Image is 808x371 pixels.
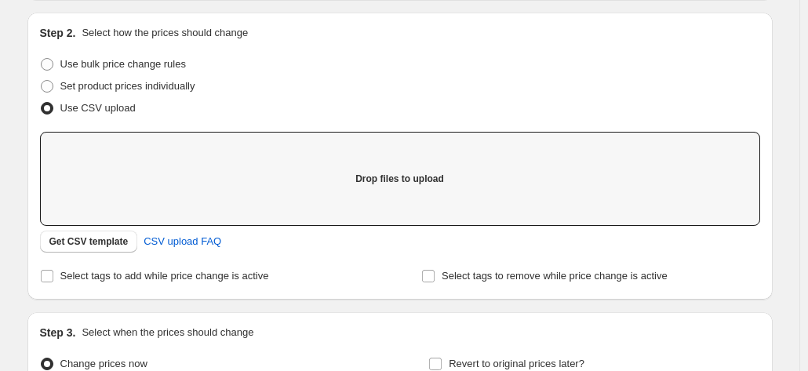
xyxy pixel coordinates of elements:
a: CSV upload FAQ [134,229,231,254]
span: CSV upload FAQ [144,234,221,249]
span: Set product prices individually [60,80,195,92]
span: Revert to original prices later? [449,358,584,369]
span: Use CSV upload [60,102,136,114]
p: Select when the prices should change [82,325,253,340]
button: Get CSV template [40,231,138,253]
p: Select how the prices should change [82,25,248,41]
span: Get CSV template [49,235,129,248]
span: Add files [380,173,420,185]
h2: Step 2. [40,25,76,41]
button: Add files [370,168,429,190]
span: Select tags to add while price change is active [60,270,269,282]
span: Select tags to remove while price change is active [442,270,668,282]
span: Change prices now [60,358,147,369]
h2: Step 3. [40,325,76,340]
span: Use bulk price change rules [60,58,186,70]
